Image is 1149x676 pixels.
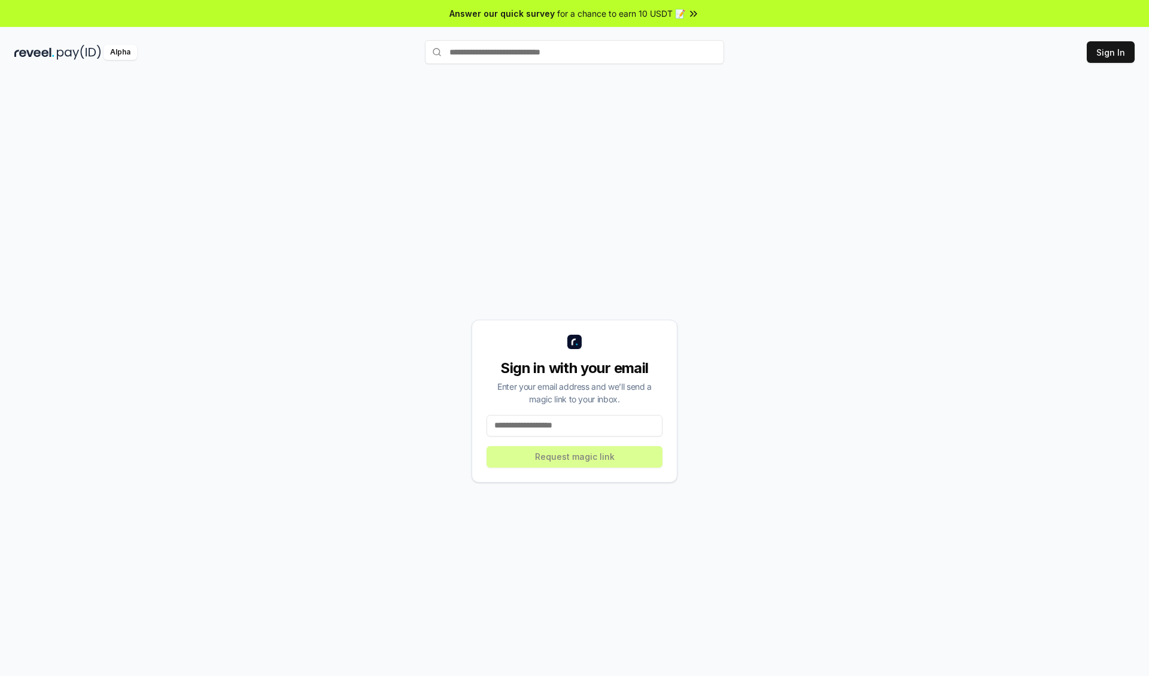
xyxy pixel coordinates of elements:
span: for a chance to earn 10 USDT 📝 [557,7,685,20]
div: Enter your email address and we’ll send a magic link to your inbox. [487,380,662,405]
div: Sign in with your email [487,359,662,378]
button: Sign In [1087,41,1135,63]
div: Alpha [104,45,137,60]
span: Answer our quick survey [449,7,555,20]
img: reveel_dark [14,45,54,60]
img: logo_small [567,335,582,349]
img: pay_id [57,45,101,60]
